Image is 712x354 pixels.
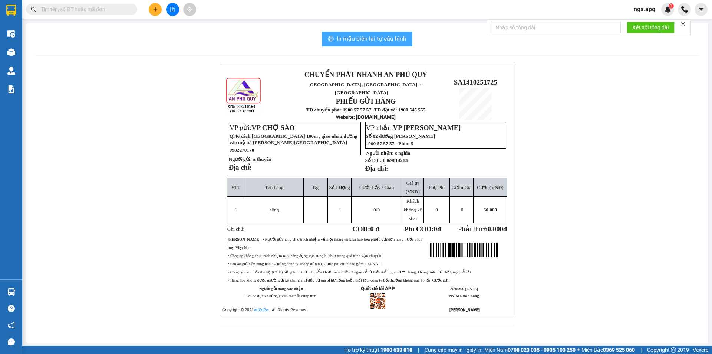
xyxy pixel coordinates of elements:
img: warehouse-icon [7,48,15,56]
span: 0 [434,225,437,233]
sup: 1 [669,3,674,9]
span: 1900 57 57 57 - Phím 5 [366,141,413,146]
span: message [8,338,15,345]
span: nga.apq [628,4,661,14]
span: Ql46 cách [GEOGRAPHIC_DATA] 100m , giao nhau đường vào mộ bà [PERSON_NAME][GEOGRAPHIC_DATA] [230,133,357,145]
strong: [PERSON_NAME] [228,237,260,241]
span: | [418,346,419,354]
span: đ [503,225,507,233]
span: 20:05:00 [DATE] [450,287,478,291]
strong: Quét để tải APP [361,286,395,291]
span: | [640,346,642,354]
span: Cước (VNĐ) [477,185,504,190]
img: logo [4,40,16,77]
span: Website [336,114,353,120]
span: SA1410251725 [454,78,497,86]
span: 60.000 [484,207,497,212]
span: search [31,7,36,12]
span: 1 [235,207,237,212]
strong: Người gửi hàng xác nhận [259,287,303,291]
span: Hỗ trợ kỹ thuật: [344,346,412,354]
span: caret-down [698,6,705,13]
strong: Địa chỉ: [365,165,388,172]
span: Tôi đã đọc và đồng ý với các nội dung trên [246,294,316,298]
span: 1 [670,3,672,9]
span: Phụ Phí [429,185,445,190]
img: solution-icon [7,85,15,93]
span: [GEOGRAPHIC_DATA], [GEOGRAPHIC_DATA] ↔ [GEOGRAPHIC_DATA] [308,82,423,95]
span: close [680,22,686,27]
span: notification [8,322,15,329]
a: VeXeRe [254,308,268,312]
span: 0 [435,207,438,212]
strong: 0369 525 060 [603,347,635,353]
span: Khách không kê khai [403,198,422,221]
strong: [PERSON_NAME] [449,308,480,312]
span: Cung cấp máy in - giấy in: [425,346,482,354]
img: warehouse-icon [7,288,15,296]
span: 0 đ [370,225,379,233]
strong: 1900 633 818 [380,347,412,353]
span: 0369814213 [383,157,408,163]
span: Miền Nam [484,346,576,354]
span: ⚪️ [577,348,580,351]
span: Copyright © 2021 – All Rights Reserved [222,308,307,312]
span: Ghi chú: [227,226,244,232]
span: Phải thu: [458,225,507,233]
strong: Phí COD: đ [404,225,441,233]
span: c nghĩa [395,150,410,156]
span: In mẫu biên lai tự cấu hình [337,34,406,43]
span: Kết nối tổng đài [633,23,669,32]
span: 1 [339,207,342,212]
span: question-circle [8,305,15,312]
span: 60.000 [484,225,503,233]
span: Giảm Giá [451,185,471,190]
strong: CHUYỂN PHÁT NHANH AN PHÚ QUÝ [304,71,427,78]
button: plus [149,3,162,16]
button: Kết nối tổng đài [627,22,675,33]
strong: Số ĐT : [365,157,382,163]
span: Giá trị (VNĐ) [406,180,420,194]
span: • Sau 48 giờ nếu hàng hóa hư hỏng công ty không đền bù, Cước phí chưa bao gồm 10% VAT. [228,262,380,266]
span: Tên hàng [265,185,283,190]
img: logo-vxr [6,5,16,16]
span: • Hàng hóa không được người gửi kê khai giá trị đầy đủ mà bị hư hỏng hoặc thất lạc, công ty bồi t... [228,278,449,282]
span: copyright [671,347,676,353]
img: phone-icon [681,6,688,13]
strong: PHIẾU GỬI HÀNG [336,97,396,105]
strong: CHUYỂN PHÁT NHANH AN PHÚ QUÝ [19,6,72,30]
strong: Người gửi: [229,156,252,162]
button: file-add [166,3,179,16]
strong: COD: [353,225,379,233]
input: Tìm tên, số ĐT hoặc mã đơn [41,5,128,13]
span: printer [328,36,334,43]
span: Miền Bắc [581,346,635,354]
span: : • Người gửi hàng chịu trách nhiệm về mọi thông tin khai báo trên phiếu gửi đơn hàng trước pháp ... [228,237,422,250]
span: plus [153,7,158,12]
strong: : [DOMAIN_NAME] [336,114,396,120]
strong: Địa chỉ: [229,163,252,171]
input: Nhập số tổng đài [491,22,621,33]
strong: TĐ đặt vé: 1900 545 555 [374,107,426,113]
span: [GEOGRAPHIC_DATA], [GEOGRAPHIC_DATA] ↔ [GEOGRAPHIC_DATA] [17,32,72,57]
span: 0 [461,207,464,212]
span: Số 02 đường [PERSON_NAME] [366,133,435,139]
img: warehouse-icon [7,30,15,38]
span: 0 [373,207,376,212]
strong: 0708 023 035 - 0935 103 250 [508,347,576,353]
span: Số Lượng [329,185,350,190]
span: STT [232,185,241,190]
strong: NV tạo đơn hàng [449,294,479,298]
button: aim [183,3,196,16]
span: /0 [373,207,380,212]
span: VP nhận: [366,124,461,131]
span: Cước Lấy / Giao [359,185,394,190]
span: file-add [170,7,175,12]
span: • Công ty hoàn tiền thu hộ (COD) bằng hình thức chuyển khoản sau 2 đến 3 ngày kể từ thời điểm gia... [228,270,472,274]
span: aim [187,7,192,12]
span: VP gửi: [230,124,295,131]
span: a thuyên [253,156,271,162]
span: Kg [313,185,319,190]
span: hông [269,207,279,212]
img: icon-new-feature [665,6,671,13]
